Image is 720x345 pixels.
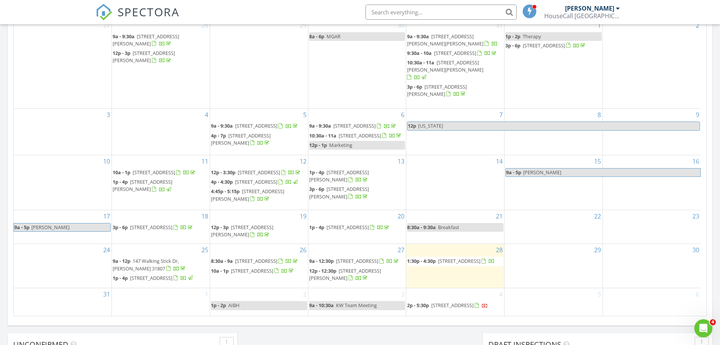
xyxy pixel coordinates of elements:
td: Go to August 24, 2025 [14,244,112,288]
span: 12p - 3p [113,50,130,56]
td: Go to August 12, 2025 [210,155,308,210]
a: Go to August 3, 2025 [105,109,111,121]
a: 9a - 9:30a [STREET_ADDRESS] [211,122,307,131]
td: Go to September 4, 2025 [406,288,505,316]
a: 2p - 5:30p [STREET_ADDRESS] [407,302,488,309]
td: Go to August 15, 2025 [505,155,603,210]
a: 10a - 1p [STREET_ADDRESS] [113,169,197,176]
span: 9a - 9:30a [113,33,135,40]
span: 4p - 4:30p [211,178,233,185]
a: Go to August 6, 2025 [399,109,406,121]
span: 3p - 6p [407,83,422,90]
span: 1p - 2p [211,302,226,309]
td: Go to September 2, 2025 [210,288,308,316]
td: Go to July 28, 2025 [112,19,210,109]
a: 9a - 12p 147 Walking Stick Dr, [PERSON_NAME] 31807 [113,258,187,272]
a: 1p - 4p [STREET_ADDRESS][PERSON_NAME] [113,178,209,194]
span: [STREET_ADDRESS] [438,258,480,264]
td: Go to August 23, 2025 [602,210,701,244]
a: Go to August 7, 2025 [498,109,504,121]
span: 9a - 9:30a [211,122,233,129]
a: 9a - 9:30a [STREET_ADDRESS] [211,122,299,129]
span: 12p [407,122,417,130]
span: 12p - 12:30p [309,267,336,274]
td: Go to September 5, 2025 [505,288,603,316]
a: SPECTORA [96,10,180,26]
a: Go to August 9, 2025 [694,109,701,121]
a: 1p - 4p [STREET_ADDRESS] [309,223,406,232]
span: 9a - 5p [14,223,30,231]
span: 12p - 3p [211,224,229,231]
a: 3p - 6p [STREET_ADDRESS][PERSON_NAME] [309,186,369,200]
a: 9a - 9:30a [STREET_ADDRESS][PERSON_NAME] [113,33,179,47]
td: Go to August 27, 2025 [308,244,406,288]
a: 1p - 4p [STREET_ADDRESS] [309,224,390,231]
a: Go to August 24, 2025 [102,244,111,256]
td: Go to August 29, 2025 [505,244,603,288]
a: Go to August 31, 2025 [102,288,111,300]
a: 1p - 4p [STREET_ADDRESS][PERSON_NAME] [309,169,369,183]
span: 12p - 3:30p [211,169,235,176]
span: 3p - 6p [309,186,324,192]
td: Go to August 18, 2025 [112,210,210,244]
a: 3p - 6p [STREET_ADDRESS] [505,42,587,49]
span: [STREET_ADDRESS][PERSON_NAME][PERSON_NAME] [407,59,483,73]
a: Go to August 23, 2025 [691,210,701,222]
a: Go to September 5, 2025 [596,288,602,300]
a: 10:30a - 11a [STREET_ADDRESS] [309,131,406,140]
a: 1p - 4p [STREET_ADDRESS][PERSON_NAME] [309,168,406,184]
span: [STREET_ADDRESS] [235,178,277,185]
a: Go to August 1, 2025 [596,19,602,31]
a: 10a - 1p [STREET_ADDRESS] [113,168,209,177]
a: Go to August 30, 2025 [691,244,701,256]
a: Go to August 2, 2025 [694,19,701,31]
a: 9a - 9:30a [STREET_ADDRESS] [309,122,406,131]
span: [STREET_ADDRESS] [336,258,378,264]
a: Go to August 12, 2025 [298,155,308,167]
a: Go to August 10, 2025 [102,155,111,167]
a: 2p - 5:30p [STREET_ADDRESS] [407,301,503,310]
a: Go to August 22, 2025 [593,210,602,222]
a: Go to August 16, 2025 [691,155,701,167]
a: 4p - 4:30p [STREET_ADDRESS] [211,178,299,185]
td: Go to August 5, 2025 [210,109,308,155]
div: HouseCall Fort Benning [544,12,620,20]
a: 12p - 3p [STREET_ADDRESS][PERSON_NAME] [113,50,175,64]
td: Go to August 4, 2025 [112,109,210,155]
td: Go to August 3, 2025 [14,109,112,155]
span: [US_STATE] [418,122,443,129]
a: 9a - 9:30a [STREET_ADDRESS][PERSON_NAME][PERSON_NAME] [407,32,503,48]
span: [STREET_ADDRESS][PERSON_NAME] [113,178,172,192]
span: [STREET_ADDRESS] [327,224,369,231]
span: 1p - 4p [309,169,324,176]
span: [STREET_ADDRESS][PERSON_NAME][PERSON_NAME] [407,33,483,47]
td: Go to July 29, 2025 [210,19,308,109]
span: Therapy [523,33,541,40]
span: 8a - 6p [309,33,324,40]
span: Breakfast [438,224,459,231]
a: 9:30a - 10a [STREET_ADDRESS] [407,49,503,58]
span: [STREET_ADDRESS][PERSON_NAME] [309,186,369,200]
a: Go to July 31, 2025 [494,19,504,31]
a: 4:45p - 5:15p [STREET_ADDRESS][PERSON_NAME] [211,187,307,203]
a: 12p - 3p [STREET_ADDRESS][PERSON_NAME] [211,224,273,238]
span: Marketing [329,142,352,148]
span: [STREET_ADDRESS][PERSON_NAME] [407,83,467,97]
span: 1:30p - 4:30p [407,258,436,264]
td: Go to August 11, 2025 [112,155,210,210]
span: [STREET_ADDRESS][PERSON_NAME] [211,224,273,238]
span: MGAR [327,33,341,40]
td: Go to August 6, 2025 [308,109,406,155]
td: Go to July 27, 2025 [14,19,112,109]
a: 12p - 12:30p [STREET_ADDRESS][PERSON_NAME] [309,267,381,281]
a: Go to August 17, 2025 [102,210,111,222]
span: 8:30a - 9a [211,258,233,264]
td: Go to August 8, 2025 [505,109,603,155]
a: 10:30a - 11a [STREET_ADDRESS][PERSON_NAME][PERSON_NAME] [407,59,483,80]
iframe: Intercom live chat [694,319,712,337]
a: 4:45p - 5:15p [STREET_ADDRESS][PERSON_NAME] [211,188,284,202]
a: 9a - 9:30a [STREET_ADDRESS][PERSON_NAME][PERSON_NAME] [407,33,498,47]
a: Go to July 28, 2025 [200,19,210,31]
a: 9a - 12p 147 Walking Stick Dr, [PERSON_NAME] 31807 [113,257,209,273]
span: [STREET_ADDRESS][PERSON_NAME] [113,50,175,64]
